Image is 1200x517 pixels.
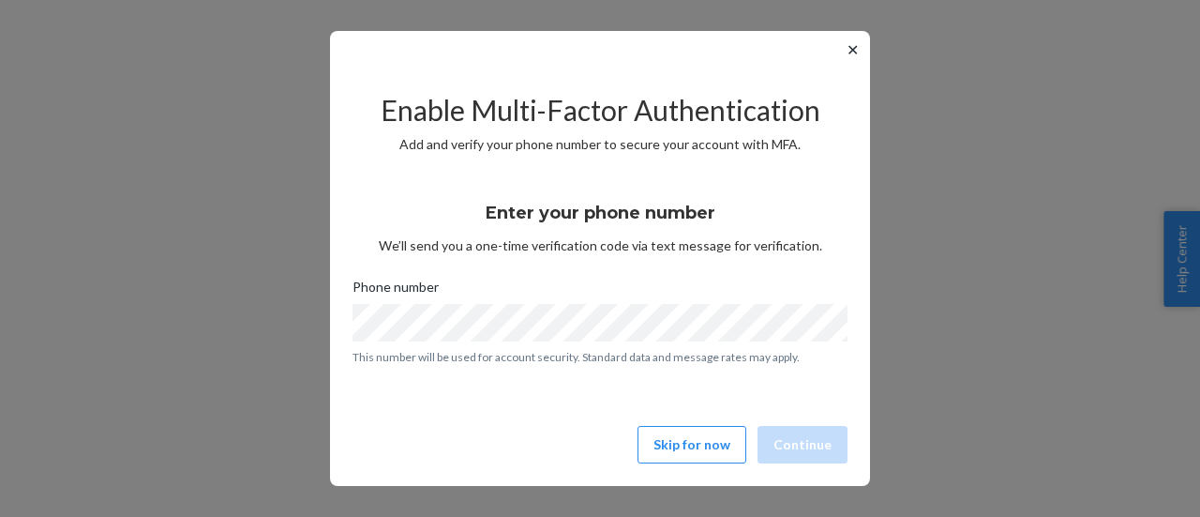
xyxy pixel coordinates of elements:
h3: Enter your phone number [486,201,715,225]
button: ✕ [843,38,862,61]
div: We’ll send you a one-time verification code via text message for verification. [352,186,847,255]
p: Add and verify your phone number to secure your account with MFA. [352,135,847,154]
h2: Enable Multi-Factor Authentication [352,95,847,126]
button: Continue [757,426,847,464]
span: Phone number [352,278,439,304]
p: This number will be used for account security. Standard data and message rates may apply. [352,349,847,365]
button: Skip for now [637,426,746,464]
